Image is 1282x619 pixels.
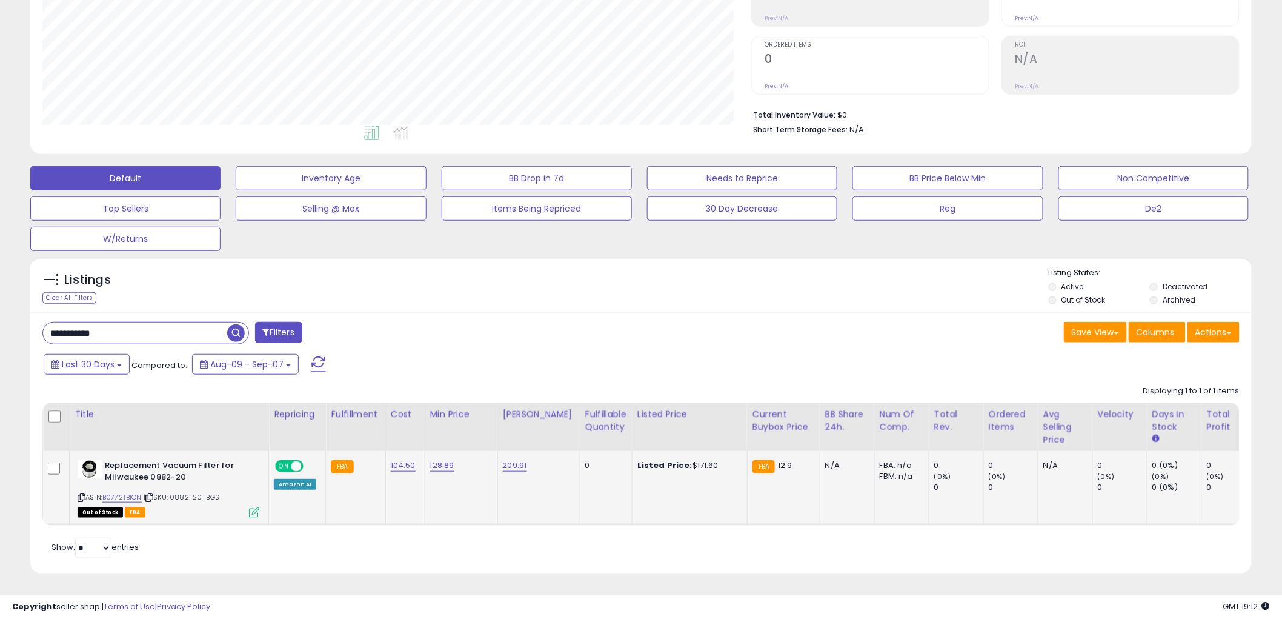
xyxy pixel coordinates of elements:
button: 30 Day Decrease [647,196,837,221]
a: Terms of Use [104,601,155,612]
button: Needs to Reprice [647,166,837,190]
span: Compared to: [131,360,187,371]
small: (0%) [934,472,951,481]
span: Show: entries [51,541,139,553]
button: Top Sellers [30,196,221,221]
div: N/A [1043,460,1083,471]
div: Ordered Items [989,408,1033,433]
div: Total Rev. [934,408,978,433]
div: 0 [1207,460,1256,471]
a: 104.50 [391,460,416,472]
small: (0%) [1098,472,1115,481]
small: Prev: N/A [1015,82,1038,90]
b: Total Inventory Value: [753,110,835,120]
span: ROI [1015,42,1239,49]
div: Clear All Filters [42,292,96,304]
img: 41FgirBt6pL._SL40_.jpg [78,460,102,478]
div: Min Price [430,408,493,421]
span: | SKU: 0882-20_BGS [144,492,219,502]
div: Fulfillment [331,408,380,421]
div: ASIN: [78,460,259,517]
span: N/A [849,124,864,135]
b: Replacement Vacuum Filter for Milwaukee 0882-20 [105,460,252,486]
span: FBA [125,507,145,518]
button: Actions [1187,322,1240,343]
div: Repricing [274,408,320,421]
span: 2025-10-8 19:12 GMT [1223,601,1270,612]
small: Prev: N/A [765,15,788,22]
span: ON [276,461,291,472]
label: Deactivated [1163,281,1208,292]
div: 0 [585,460,623,471]
div: Avg Selling Price [1043,408,1088,446]
span: 12.9 [778,460,792,471]
button: Non Competitive [1058,166,1249,190]
button: BB Drop in 7d [442,166,632,190]
h2: N/A [1015,52,1239,69]
button: W/Returns [30,227,221,251]
button: De2 [1058,196,1249,221]
div: 0 (0%) [1152,482,1201,493]
label: Out of Stock [1061,295,1106,305]
div: 0 (0%) [1152,460,1201,471]
small: (0%) [1207,472,1224,481]
small: Days In Stock. [1152,433,1160,444]
button: Default [30,166,221,190]
span: Ordered Items [765,42,989,49]
div: 0 [1098,482,1147,493]
button: Items Being Repriced [442,196,632,221]
div: $171.60 [637,460,738,471]
li: $0 [753,107,1231,121]
div: BB Share 24h. [825,408,869,433]
a: 209.91 [503,460,527,472]
button: Reg [852,196,1043,221]
div: 0 [1207,482,1256,493]
button: Selling @ Max [236,196,426,221]
div: 0 [934,460,983,471]
div: N/A [825,460,865,471]
div: 0 [934,482,983,493]
div: Velocity [1098,408,1142,421]
div: Cost [391,408,420,421]
h5: Listings [64,272,111,289]
span: Last 30 Days [62,358,115,370]
div: 0 [1098,460,1147,471]
div: Total Profit [1207,408,1251,433]
small: FBA [331,460,353,473]
span: Aug-09 - Sep-07 [210,358,284,370]
span: OFF [302,461,321,472]
b: Listed Price: [637,460,692,471]
small: FBA [752,460,775,473]
a: Privacy Policy [157,601,210,612]
a: 128.89 [430,460,454,472]
div: Fulfillable Quantity [585,408,627,433]
div: Displaying 1 to 1 of 1 items [1143,386,1240,397]
div: Current Buybox Price [752,408,815,433]
div: FBM: n/a [880,471,920,482]
h2: 0 [765,52,989,69]
span: Columns [1137,326,1175,338]
button: Last 30 Days [44,354,130,375]
small: (0%) [1152,472,1169,481]
small: Prev: N/A [765,82,788,90]
button: Columns [1129,322,1186,343]
div: FBA: n/a [880,460,920,471]
div: 0 [989,460,1038,471]
div: Num of Comp. [880,408,924,433]
small: (0%) [989,472,1006,481]
div: seller snap | | [12,601,210,613]
button: Aug-09 - Sep-07 [192,354,299,375]
strong: Copyright [12,601,56,612]
span: All listings that are currently out of stock and unavailable for purchase on Amazon [78,507,123,518]
button: Inventory Age [236,166,426,190]
button: Filters [255,322,302,343]
label: Active [1061,281,1084,292]
div: Amazon AI [274,479,316,490]
small: Prev: N/A [1015,15,1038,22]
button: BB Price Below Min [852,166,1043,190]
button: Save View [1064,322,1127,343]
div: Title [75,408,264,421]
div: Days In Stock [1152,408,1197,433]
a: B0772TB1CN [102,492,142,503]
div: Listed Price [637,408,742,421]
